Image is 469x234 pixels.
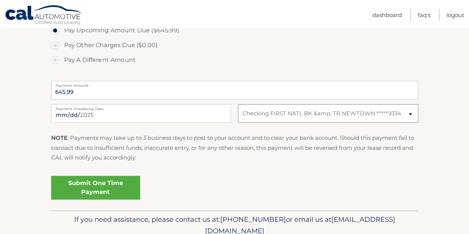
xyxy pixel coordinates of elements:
[51,81,418,87] label: Payment Amount
[51,133,418,162] p: : Payments may take up to 3 business days to post to your account and to clear your bank account....
[51,104,231,123] input: Payment Date
[51,134,67,141] strong: NOTE
[418,9,430,21] a: FAQ's
[51,176,140,200] a: Submit One Time Payment
[51,53,418,67] label: Pay A Different Amount
[372,9,402,21] a: Dashboard
[220,215,286,224] span: [PHONE_NUMBER]
[51,81,418,99] input: Payment Amount
[5,5,83,26] a: Cal Automotive
[446,9,464,21] a: Logout
[51,38,418,53] label: Pay Other Charges Due ($0.00)
[51,23,418,38] label: Pay Upcoming Amount Due ($645.99)
[51,104,231,110] label: Payment Processing Date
